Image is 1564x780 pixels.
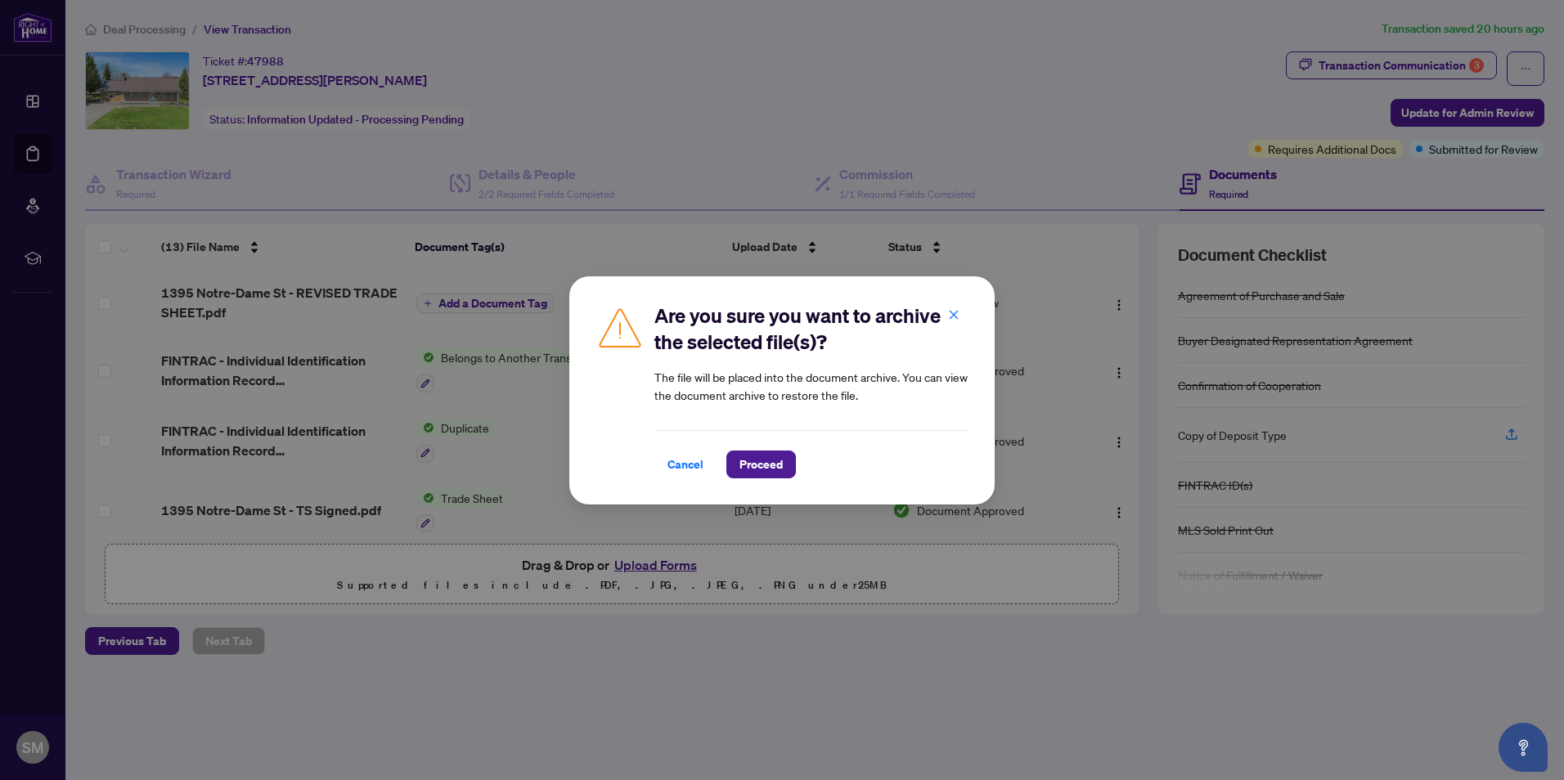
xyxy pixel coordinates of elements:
span: Proceed [739,451,783,477]
h2: Are you sure you want to archive the selected file(s)? [654,303,969,355]
article: The file will be placed into the document archive. You can view the document archive to restore t... [654,368,969,404]
button: Cancel [654,451,717,478]
button: Proceed [726,451,796,478]
span: close [948,308,960,320]
button: Open asap [1499,723,1548,772]
span: Cancel [667,451,703,477]
img: Caution Icon [595,303,645,352]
